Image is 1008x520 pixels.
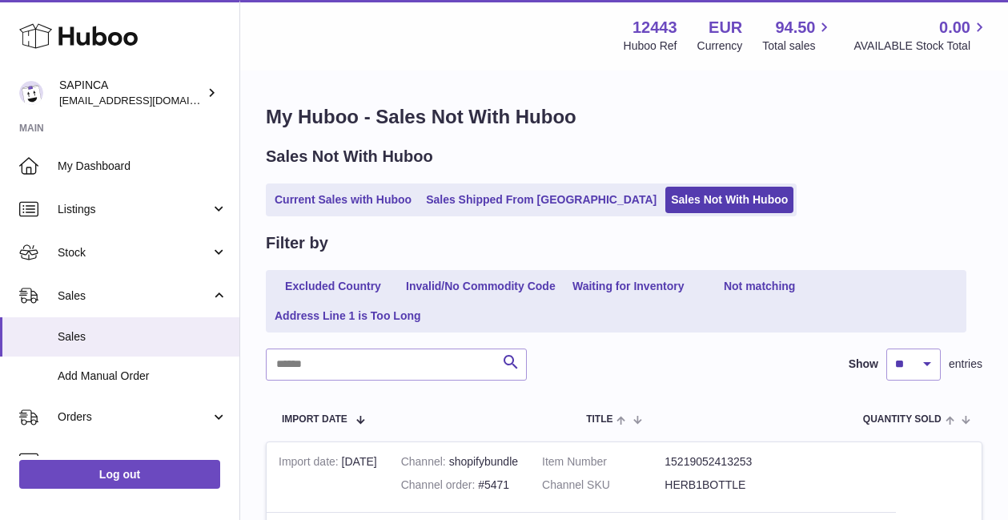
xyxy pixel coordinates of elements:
[19,460,220,489] a: Log out
[401,455,449,472] strong: Channel
[266,232,328,254] h2: Filter by
[665,478,787,493] dd: HERB1BOTTLE
[542,478,665,493] dt: Channel SKU
[58,159,227,174] span: My Dashboard
[762,38,833,54] span: Total sales
[624,38,677,54] div: Huboo Ref
[633,17,677,38] strong: 12443
[696,273,824,300] a: Not matching
[939,17,970,38] span: 0.00
[58,288,211,304] span: Sales
[59,94,235,107] span: [EMAIL_ADDRESS][DOMAIN_NAME]
[58,245,211,260] span: Stock
[762,17,833,54] a: 94.50 Total sales
[542,454,665,470] dt: Item Number
[586,414,612,425] span: Title
[19,81,43,105] img: info@sapinca.com
[853,17,989,54] a: 0.00 AVAILABLE Stock Total
[420,187,662,213] a: Sales Shipped From [GEOGRAPHIC_DATA]
[849,357,878,372] label: Show
[58,202,211,217] span: Listings
[58,453,227,468] span: Usage
[266,104,982,130] h1: My Huboo - Sales Not With Huboo
[401,478,479,495] strong: Channel order
[279,455,342,472] strong: Import date
[697,38,743,54] div: Currency
[775,17,815,38] span: 94.50
[709,17,742,38] strong: EUR
[401,478,518,493] div: #5471
[269,273,397,300] a: Excluded Country
[949,357,982,372] span: entries
[58,369,227,384] span: Add Manual Order
[863,414,942,425] span: Quantity Sold
[665,454,787,470] dd: 15219052413253
[269,303,427,329] a: Address Line 1 is Too Long
[266,146,433,167] h2: Sales Not With Huboo
[282,414,347,425] span: Import date
[853,38,989,54] span: AVAILABLE Stock Total
[401,454,518,470] div: shopifybundle
[665,187,793,213] a: Sales Not With Huboo
[564,273,693,300] a: Waiting for Inventory
[400,273,561,300] a: Invalid/No Commodity Code
[267,442,389,513] td: [DATE]
[269,187,417,213] a: Current Sales with Huboo
[58,329,227,345] span: Sales
[59,78,203,108] div: SAPINCA
[58,409,211,425] span: Orders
